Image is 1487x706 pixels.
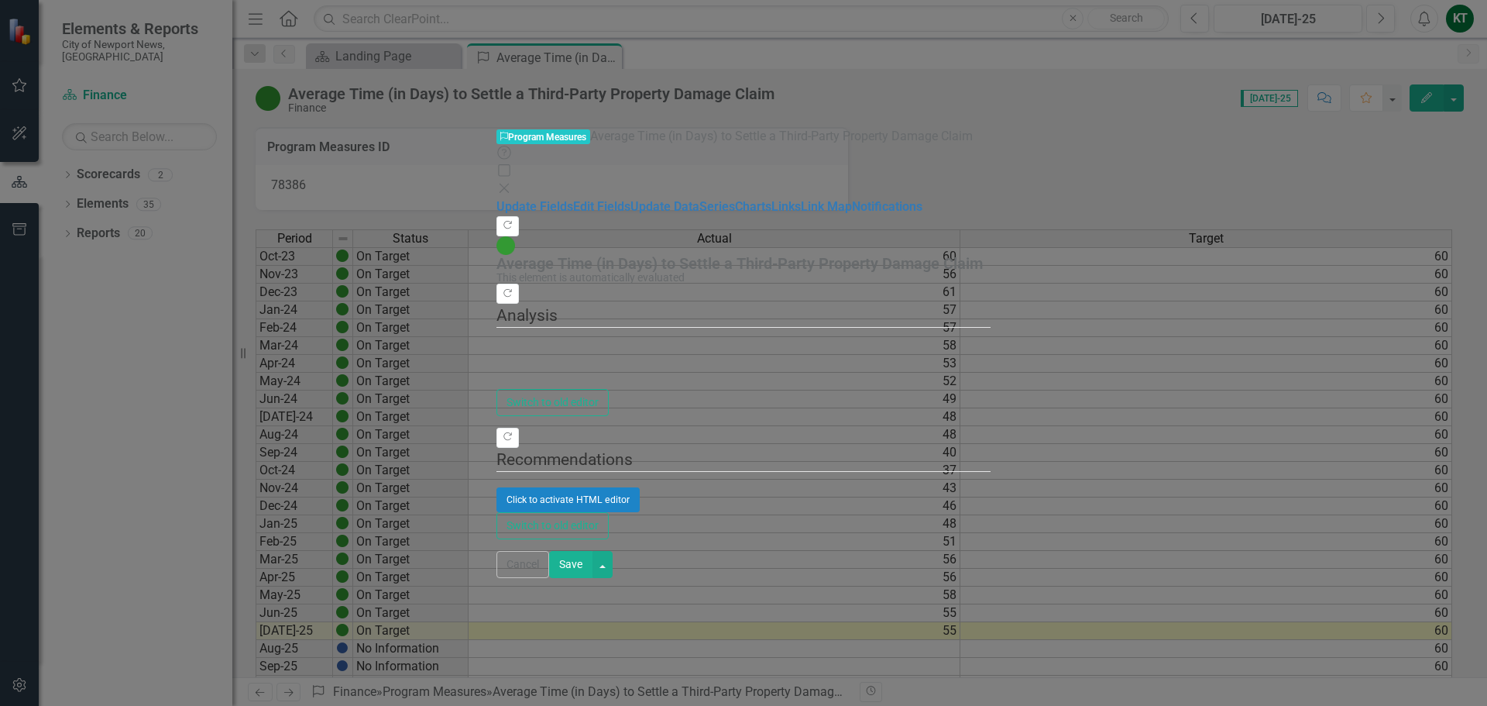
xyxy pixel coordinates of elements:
img: On Target [496,236,515,255]
legend: Recommendations [496,448,991,472]
a: Edit Fields [573,199,630,214]
a: Update Data [630,199,699,214]
a: Notifications [852,199,922,214]
a: Charts [735,199,771,214]
a: Links [771,199,801,214]
div: This element is automatically evaluated [496,272,983,284]
legend: Analysis [496,304,991,328]
div: Average Time (in Days) to Settle a Third-Party Property Damage Claim [496,255,983,272]
button: Save [549,551,592,578]
a: Series [699,199,735,214]
button: Click to activate HTML editor [496,487,640,512]
button: Switch to old editor [496,512,609,539]
span: Average Time (in Days) to Settle a Third-Party Property Damage Claim [590,129,973,143]
a: Update Fields [496,199,573,214]
a: Link Map [801,199,852,214]
button: Switch to old editor [496,389,609,416]
span: Program Measures [496,129,590,144]
button: Cancel [496,551,549,578]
